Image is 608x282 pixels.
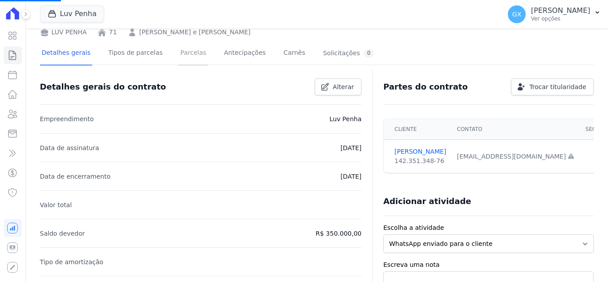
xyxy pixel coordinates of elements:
[383,196,471,207] h3: Adicionar atividade
[333,82,354,91] span: Alterar
[321,42,376,65] a: Solicitações0
[452,119,580,140] th: Contato
[40,257,104,267] p: Tipo de amortização
[384,119,451,140] th: Cliente
[511,78,594,95] a: Trocar titularidade
[139,28,251,37] a: [PERSON_NAME] e [PERSON_NAME]
[40,82,166,92] h3: Detalhes gerais do contrato
[394,156,446,166] div: 142.351.348-76
[40,5,104,22] button: Luv Penha
[329,114,361,124] p: Luv Penha
[40,114,94,124] p: Empreendimento
[40,28,87,37] div: LUV PENHA
[109,28,117,37] a: 71
[383,82,468,92] h3: Partes do contrato
[323,49,374,57] div: Solicitações
[40,42,93,65] a: Detalhes gerais
[364,49,374,57] div: 0
[531,15,590,22] p: Ver opções
[383,223,594,233] label: Escolha a atividade
[178,42,208,65] a: Parcelas
[316,228,361,239] p: R$ 350.000,00
[40,143,99,153] p: Data de assinatura
[40,228,85,239] p: Saldo devedor
[222,42,268,65] a: Antecipações
[315,78,362,95] a: Alterar
[457,152,575,161] div: [EMAIL_ADDRESS][DOMAIN_NAME]
[340,143,361,153] p: [DATE]
[340,171,361,182] p: [DATE]
[40,200,72,210] p: Valor total
[394,147,446,156] a: [PERSON_NAME]
[529,82,586,91] span: Trocar titularidade
[40,171,111,182] p: Data de encerramento
[383,260,594,270] label: Escreva uma nota
[531,6,590,15] p: [PERSON_NAME]
[106,42,164,65] a: Tipos de parcelas
[512,11,521,17] span: GX
[282,42,307,65] a: Carnês
[501,2,608,27] button: GX [PERSON_NAME] Ver opções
